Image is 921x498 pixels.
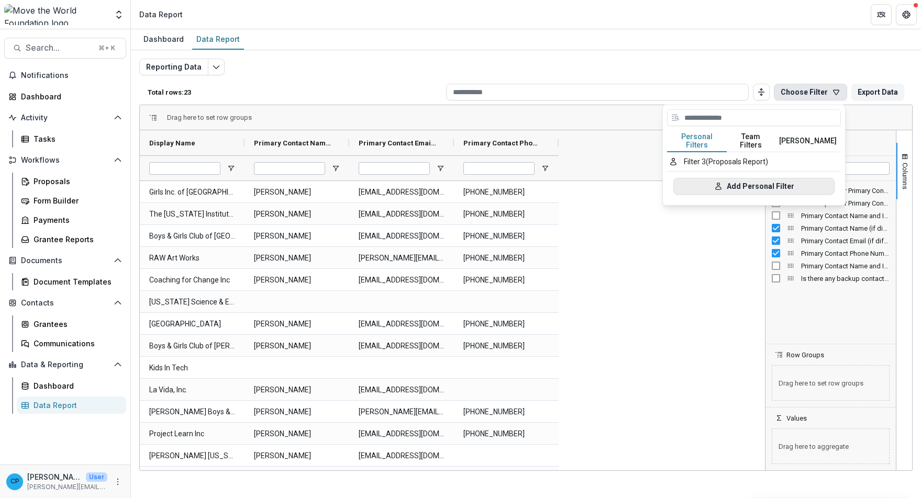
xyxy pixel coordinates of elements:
button: Reporting Data [139,59,208,75]
button: Filter 3 (Proposals Report) [667,152,841,171]
a: Document Templates [17,273,126,290]
button: Team Filters [727,130,775,152]
a: Form Builder [17,192,126,209]
span: [PHONE_NUMBER] [463,269,549,291]
span: Primary Contact Phone Number (if different from Executive Director) (PHONE_NUMBER) [801,250,890,257]
span: Display Name [149,139,195,147]
div: Is there any backup contact besides the ED and primary one listed above? A general email (eg. gra... [765,272,896,285]
button: [PERSON_NAME] [775,130,841,152]
span: [PHONE_NUMBER] [463,203,549,225]
span: Data & Reporting [21,360,109,369]
span: [PHONE_NUMBER] [463,423,549,445]
span: Primary Contact Name (if different from Executive Director) (SHORT_TEXT) [254,139,331,147]
div: ⌘ + K [96,42,117,54]
span: [PERSON_NAME] [254,182,340,203]
a: Grantees [17,315,126,333]
span: LEAP for Education, Inc. [149,467,235,489]
span: [EMAIL_ADDRESS][DOMAIN_NAME] [359,335,445,357]
p: Total rows: 23 [148,88,442,96]
span: Primary Contact Name and Information if different from ED include email and phone [801,212,890,220]
a: Proposals [17,173,126,190]
button: Open Activity [4,109,126,126]
span: [EMAIL_ADDRESS][DOMAIN_NAME] [359,203,445,225]
div: Primary Contact Name and Information if different from ED include email and phone Column [765,209,896,222]
span: Values [786,414,807,422]
span: [PHONE_NUMBER] [463,182,549,203]
div: Payments [34,214,118,225]
span: Is there any backup contact besides the ED and primary one listed above? A general email (eg. gra... [801,275,890,282]
button: Open Documents [4,252,126,269]
span: [PHONE_NUMBER] [463,313,549,335]
span: [PERSON_NAME] [254,313,340,335]
span: [PERSON_NAME] [254,203,340,225]
button: Open Data & Reporting [4,356,126,373]
span: [EMAIL_ADDRESS][DOMAIN_NAME] [359,269,445,291]
button: Personal Filters [667,130,727,152]
div: Document Templates [34,276,118,287]
div: Row Groups [765,359,896,407]
span: Drag here to set row groups [167,114,252,121]
a: Dashboard [17,377,126,394]
a: Tasks [17,130,126,148]
span: Boys & Girls Club of [GEOGRAPHIC_DATA] [149,225,235,247]
p: [PERSON_NAME] [27,471,82,482]
p: [PERSON_NAME][EMAIL_ADDRESS][DOMAIN_NAME] [27,482,107,492]
div: Form Builder [34,195,118,206]
button: Open Workflows [4,152,126,168]
div: Tasks [34,133,118,144]
button: Get Help [896,4,917,25]
span: Notifications [21,71,122,80]
span: The [US_STATE] Institute for a New Commonwealth, Inc. [149,203,235,225]
div: Data Report [139,9,183,20]
a: Payments [17,211,126,229]
div: Dashboard [34,380,118,391]
span: [PERSON_NAME] [254,379,340,401]
span: Search... [26,43,92,53]
a: Communications [17,335,126,352]
span: [EMAIL_ADDRESS][DOMAIN_NAME] [359,423,445,445]
div: Data Report [34,400,118,411]
span: [PHONE_NUMBER] [463,401,549,423]
div: Primary Contact Name and Information (if different from above) (FORMATTED_TEXT) Column [765,259,896,272]
span: [PERSON_NAME] [US_STATE] - [GEOGRAPHIC_DATA] [149,445,235,467]
a: Dashboard [139,29,188,50]
span: RAW Art Works [149,247,235,269]
span: Coaching for Change Inc [149,269,235,291]
button: Open Filter Menu [331,164,340,173]
button: Partners [871,4,892,25]
span: Primary Contact Name and Information (if different from above) (FORMATTED_TEXT) [801,262,890,270]
a: Data Report [17,397,126,414]
span: Activity [21,114,109,122]
span: [PHONE_NUMBER] [463,225,549,247]
span: Kids In Tech [149,357,235,379]
span: Columns [901,163,909,189]
span: [PERSON_NAME] [254,423,340,445]
div: Dashboard [21,91,118,102]
a: Grantee Reports [17,231,126,248]
img: Move the World Foundation logo [4,4,107,25]
span: Girls Inc. of [GEOGRAPHIC_DATA] [149,182,235,203]
button: Toggle auto height [753,84,770,100]
span: Drag here to set row groups [772,365,890,401]
span: Drag here to aggregate [772,428,890,464]
span: [PERSON_NAME][EMAIL_ADDRESS][DOMAIN_NAME] [359,247,445,269]
span: [EMAIL_ADDRESS][DOMAIN_NAME] [359,379,445,401]
div: Column List 8 Columns [765,184,896,285]
button: Open entity switcher [112,4,126,25]
span: Boys & Girls Club of [PERSON_NAME] [149,335,235,357]
button: More [112,476,124,488]
button: Open Filter Menu [227,164,235,173]
button: Choose Filter [774,84,847,100]
span: [PERSON_NAME] [254,269,340,291]
input: Primary Contact Name (if different from Executive Director) (SHORT_TEXT) Filter Input [254,162,325,175]
span: Primary Contact Name (if different from Executive Director) (SHORT_TEXT) [801,224,890,232]
div: Primary Contact Phone Number (if different from Executive Director) (PHONE_NUMBER) Column [765,247,896,259]
div: Values [765,422,896,470]
span: [PHONE_NUMBER] [463,335,549,357]
input: Display Name Filter Input [149,162,220,175]
div: Row Groups [167,114,252,121]
div: Primary Contact Name (if different from Executive Director) (SHORT_TEXT) Column [765,222,896,234]
button: Open Filter Menu [541,164,549,173]
button: Export Data [851,84,904,100]
span: Documents [21,256,109,265]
